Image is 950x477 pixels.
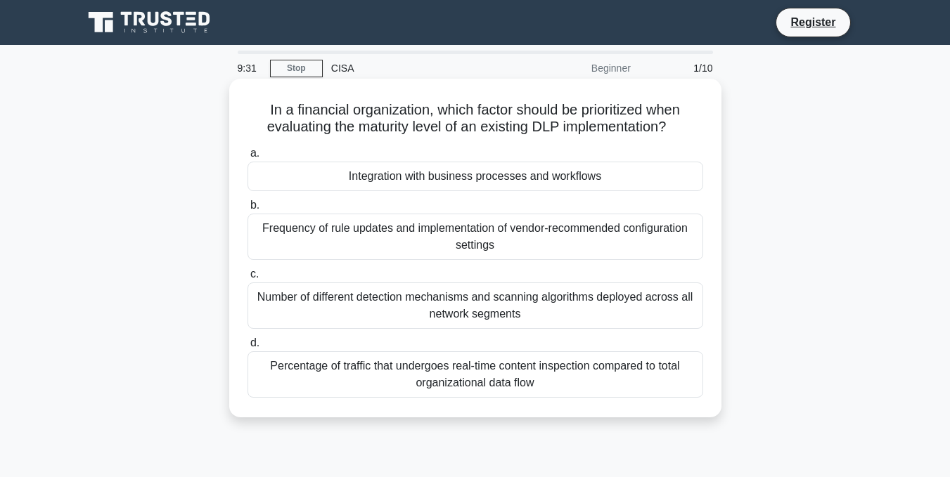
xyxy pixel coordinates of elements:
[248,214,703,260] div: Frequency of rule updates and implementation of vendor-recommended configuration settings
[229,54,270,82] div: 9:31
[250,199,259,211] span: b.
[516,54,639,82] div: Beginner
[323,54,516,82] div: CISA
[248,162,703,191] div: Integration with business processes and workflows
[270,60,323,77] a: Stop
[782,13,844,31] a: Register
[250,268,259,280] span: c.
[250,147,259,159] span: a.
[250,336,259,348] span: d.
[246,101,705,136] h5: In a financial organization, which factor should be prioritized when evaluating the maturity leve...
[248,282,703,329] div: Number of different detection mechanisms and scanning algorithms deployed across all network segm...
[248,351,703,398] div: Percentage of traffic that undergoes real-time content inspection compared to total organizationa...
[639,54,721,82] div: 1/10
